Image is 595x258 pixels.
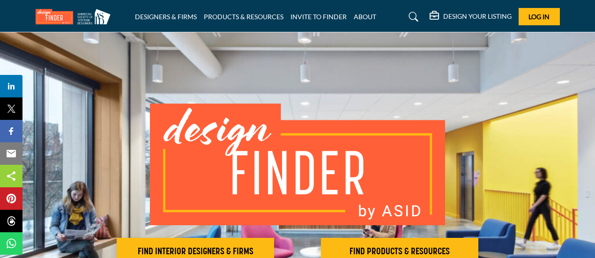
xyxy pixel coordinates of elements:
div: DESIGN YOUR LISTING [430,11,512,22]
a: INVITE TO FINDER [290,13,347,21]
a: DESIGNERS & FIRMS [135,13,197,21]
a: PRODUCTS & RESOURCES [204,13,283,21]
a: ABOUT [354,13,376,21]
img: Site Logo [36,9,115,24]
img: image [150,103,445,225]
span: Log In [528,13,550,21]
h2: FIND INTERIOR DESIGNERS & FIRMS [119,246,271,258]
button: Log In [519,8,560,25]
h5: DESIGN YOUR LISTING [443,12,512,21]
a: Search [400,9,424,24]
h2: FIND PRODUCTS & RESOURCES [324,246,476,258]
